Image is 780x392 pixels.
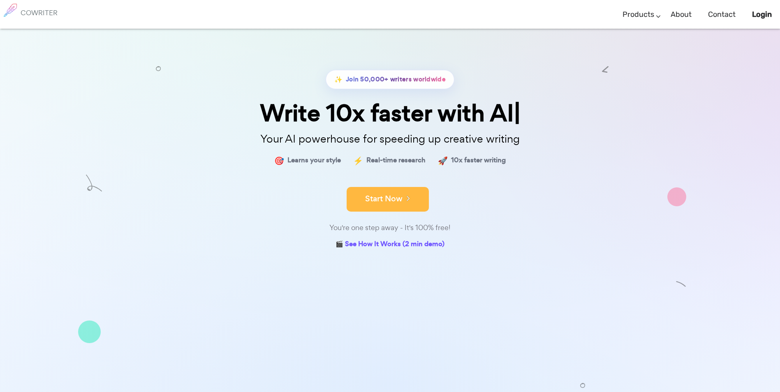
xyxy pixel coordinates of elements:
h6: COWRITER [21,9,58,16]
img: shape [580,383,585,388]
img: shape [78,321,101,343]
span: 10x faster writing [451,154,506,166]
a: Products [623,2,654,27]
img: shape [667,187,686,206]
b: Login [752,10,772,19]
img: shape [602,66,609,73]
div: Write 10x faster with AI [185,101,596,125]
button: Start Now [347,187,429,212]
img: shape [156,66,161,71]
span: Real-time research [366,154,426,166]
span: ⚡ [353,154,363,166]
a: Login [752,2,772,27]
img: shape [676,279,686,289]
span: Join 50,000+ writers worldwide [346,74,446,85]
a: About [671,2,692,27]
span: ✨ [334,74,343,85]
img: shape [86,175,102,191]
a: 🎬 See How It Works (2 min demo) [336,238,444,251]
span: 🚀 [438,154,448,166]
p: Your AI powerhouse for speeding up creative writing [185,130,596,148]
span: 🎯 [274,154,284,166]
div: You're one step away - It's 100% free! [185,222,596,234]
span: Learns your style [287,154,341,166]
a: Contact [708,2,736,27]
